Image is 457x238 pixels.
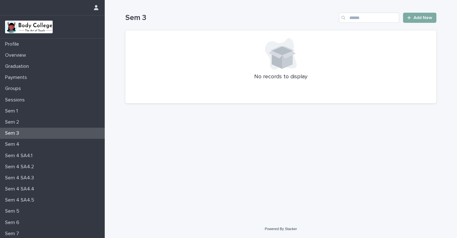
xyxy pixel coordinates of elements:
[3,86,26,92] p: Groups
[3,119,24,125] p: Sem 2
[3,52,31,58] p: Overview
[3,74,32,80] p: Payments
[403,13,436,23] a: Add New
[3,153,37,159] p: Sem 4 SA4.1
[3,175,39,181] p: Sem 4 SA4.3
[414,16,432,20] span: Add New
[3,41,24,47] p: Profile
[3,141,24,147] p: Sem 4
[3,97,30,103] p: Sessions
[3,220,24,226] p: Sem 6
[5,21,53,33] img: xvtzy2PTuGgGH0xbwGb2
[265,227,297,231] a: Powered By Stacker
[3,130,24,136] p: Sem 3
[3,108,23,114] p: Sem 1
[3,208,24,214] p: Sem 5
[3,63,34,69] p: Graduation
[3,186,39,192] p: Sem 4 SA4.4
[133,74,429,80] p: No records to display
[339,13,399,23] input: Search
[3,197,39,203] p: Sem 4 SA4.5
[125,13,336,23] h1: Sem 3
[3,164,39,170] p: Sem 4 SA4.2
[3,231,24,237] p: Sem 7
